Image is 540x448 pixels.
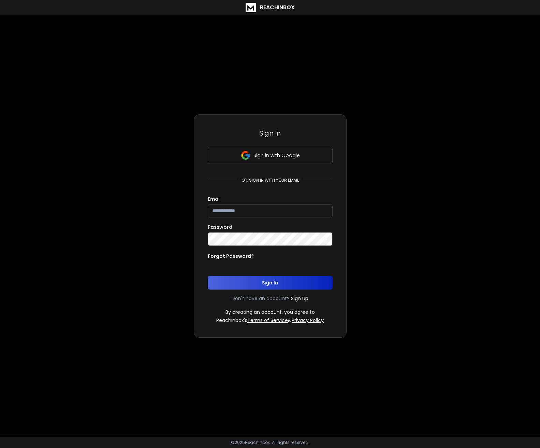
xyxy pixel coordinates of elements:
[253,152,300,159] p: Sign in with Google
[208,197,221,201] label: Email
[292,317,324,324] a: Privacy Policy
[208,276,333,290] button: Sign In
[225,309,315,316] p: By creating an account, you agree to
[260,3,295,12] h1: ReachInbox
[208,128,333,138] h3: Sign In
[231,440,309,445] p: © 2025 Reachinbox. All rights reserved.
[208,147,333,164] button: Sign in with Google
[247,317,288,324] a: Terms of Service
[239,178,302,183] p: or, sign in with your email
[208,225,232,229] label: Password
[246,3,295,12] a: ReachInbox
[232,295,290,302] p: Don't have an account?
[246,3,256,12] img: logo
[208,253,254,260] p: Forgot Password?
[291,295,308,302] a: Sign Up
[216,317,324,324] p: ReachInbox's &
